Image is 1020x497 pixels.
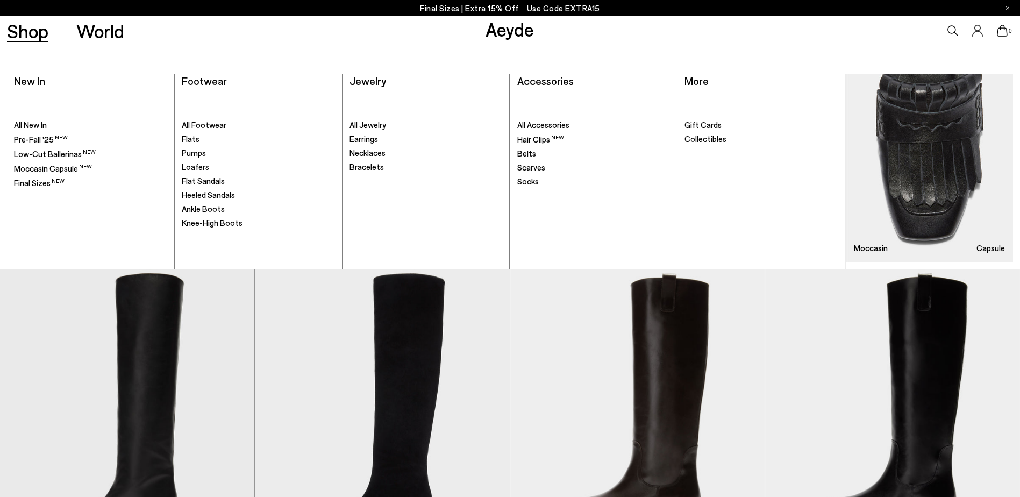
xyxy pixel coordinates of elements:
[182,120,226,130] span: All Footwear
[517,148,536,158] span: Belts
[349,162,384,172] span: Bracelets
[14,74,45,87] a: New In
[846,74,1013,262] a: Moccasin Capsule
[517,176,671,187] a: Socks
[14,149,96,159] span: Low-Cut Ballerinas
[14,120,47,130] span: All New In
[182,162,209,172] span: Loafers
[1008,28,1013,34] span: 0
[182,134,335,145] a: Flats
[182,162,335,173] a: Loafers
[182,190,335,201] a: Heeled Sandals
[349,134,378,144] span: Earrings
[14,177,167,189] a: Final Sizes
[182,190,235,200] span: Heeled Sandals
[517,120,671,131] a: All Accessories
[976,244,1005,252] h3: Capsule
[349,162,503,173] a: Bracelets
[182,218,242,228] span: Knee-High Boots
[517,134,671,145] a: Hair Clips
[14,148,167,160] a: Low-Cut Ballerinas
[182,204,225,214] span: Ankle Boots
[846,74,1013,262] img: Mobile_e6eede4d-78b8-4bd1-ae2a-4197e375e133_900x.jpg
[517,74,574,87] a: Accessories
[684,134,726,144] span: Collectibles
[14,164,92,173] span: Moccasin Capsule
[684,74,709,87] a: More
[684,120,722,130] span: Gift Cards
[182,148,335,159] a: Pumps
[517,162,545,172] span: Scarves
[7,22,48,40] a: Shop
[854,244,888,252] h3: Moccasin
[349,74,386,87] a: Jewelry
[14,134,68,144] span: Pre-Fall '25
[517,148,671,159] a: Belts
[14,134,167,145] a: Pre-Fall '25
[14,120,167,131] a: All New In
[182,148,206,158] span: Pumps
[76,22,124,40] a: World
[684,134,838,145] a: Collectibles
[517,176,539,186] span: Socks
[517,120,569,130] span: All Accessories
[349,148,386,158] span: Necklaces
[14,163,167,174] a: Moccasin Capsule
[517,134,564,144] span: Hair Clips
[349,148,503,159] a: Necklaces
[684,120,838,131] a: Gift Cards
[349,120,503,131] a: All Jewelry
[527,3,600,13] span: Navigate to /collections/ss25-final-sizes
[182,204,335,215] a: Ankle Boots
[349,134,503,145] a: Earrings
[517,162,671,173] a: Scarves
[182,120,335,131] a: All Footwear
[182,134,199,144] span: Flats
[14,178,65,188] span: Final Sizes
[182,176,225,186] span: Flat Sandals
[182,176,335,187] a: Flat Sandals
[420,2,600,15] p: Final Sizes | Extra 15% Off
[349,120,386,130] span: All Jewelry
[182,74,227,87] a: Footwear
[182,218,335,229] a: Knee-High Boots
[486,18,534,40] a: Aeyde
[997,25,1008,37] a: 0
